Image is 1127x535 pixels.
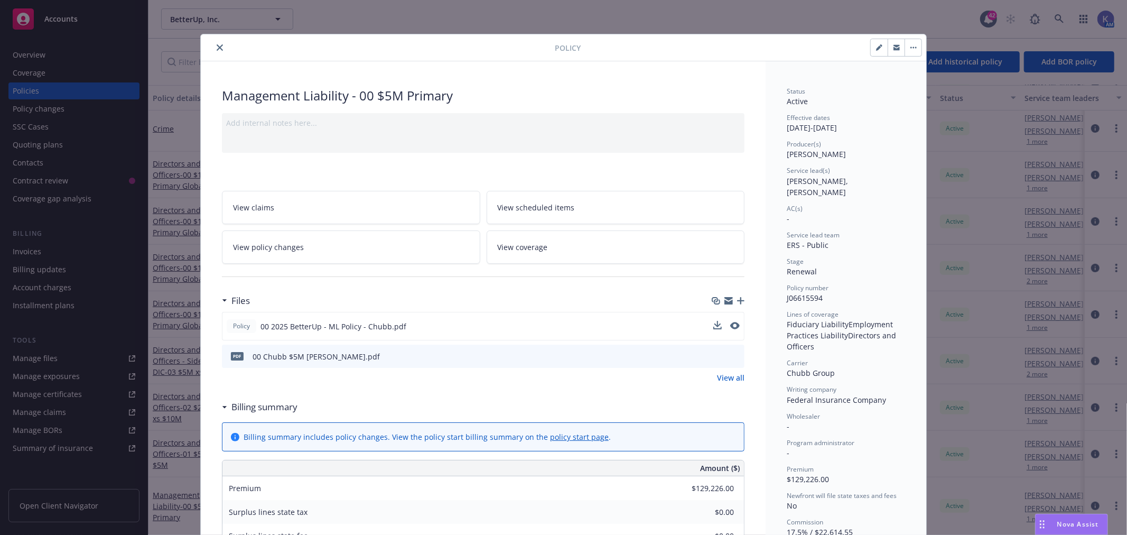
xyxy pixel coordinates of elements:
[229,507,308,517] span: Surplus lines state tax
[213,41,226,54] button: close
[713,321,722,332] button: download file
[231,400,297,414] h3: Billing summary
[1036,514,1049,534] div: Drag to move
[730,321,740,332] button: preview file
[787,283,828,292] span: Policy number
[222,294,250,308] div: Files
[731,351,740,362] button: preview file
[222,87,744,105] div: Management Liability - 00 $5M Primary
[787,319,895,340] span: Employment Practices Liability
[713,321,722,329] button: download file
[244,431,611,442] div: Billing summary includes policy changes. View the policy start billing summary on the .
[1057,520,1099,529] span: Nova Assist
[487,191,745,224] a: View scheduled items
[555,42,581,53] span: Policy
[730,322,740,329] button: preview file
[787,518,823,527] span: Commission
[231,294,250,308] h3: Files
[672,504,740,520] input: 0.00
[787,96,808,106] span: Active
[222,400,297,414] div: Billing summary
[672,481,740,496] input: 0.00
[1035,514,1108,535] button: Nova Assist
[233,242,304,253] span: View policy changes
[787,230,840,239] span: Service lead team
[717,372,744,383] a: View all
[787,113,830,122] span: Effective dates
[787,385,836,394] span: Writing company
[787,412,820,421] span: Wholesaler
[787,358,808,367] span: Carrier
[787,491,897,500] span: Newfront will file state taxes and fees
[222,230,480,264] a: View policy changes
[229,483,261,493] span: Premium
[787,204,803,213] span: AC(s)
[498,202,575,213] span: View scheduled items
[787,176,850,197] span: [PERSON_NAME], [PERSON_NAME]
[787,368,835,378] span: Chubb Group
[226,117,740,128] div: Add internal notes here...
[787,113,905,133] div: [DATE] - [DATE]
[787,257,804,266] span: Stage
[787,310,839,319] span: Lines of coverage
[231,352,244,360] span: pdf
[787,438,854,447] span: Program administrator
[787,501,797,511] span: No
[787,140,821,149] span: Producer(s)
[787,214,789,224] span: -
[787,421,789,431] span: -
[787,465,814,474] span: Premium
[700,463,740,474] span: Amount ($)
[787,474,829,484] span: $129,226.00
[487,230,745,264] a: View coverage
[787,240,828,250] span: ERS - Public
[253,351,380,362] div: 00 Chubb $5M [PERSON_NAME].pdf
[787,293,823,303] span: J06615594
[714,351,722,362] button: download file
[498,242,548,253] span: View coverage
[222,191,480,224] a: View claims
[787,149,846,159] span: [PERSON_NAME]
[233,202,274,213] span: View claims
[787,166,830,175] span: Service lead(s)
[260,321,406,332] span: 00 2025 BetterUp - ML Policy - Chubb.pdf
[787,87,805,96] span: Status
[787,330,898,352] span: Directors and Officers
[550,432,609,442] a: policy start page
[787,319,849,329] span: Fiduciary Liability
[787,448,789,458] span: -
[787,395,886,405] span: Federal Insurance Company
[787,266,817,276] span: Renewal
[231,321,252,331] span: Policy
